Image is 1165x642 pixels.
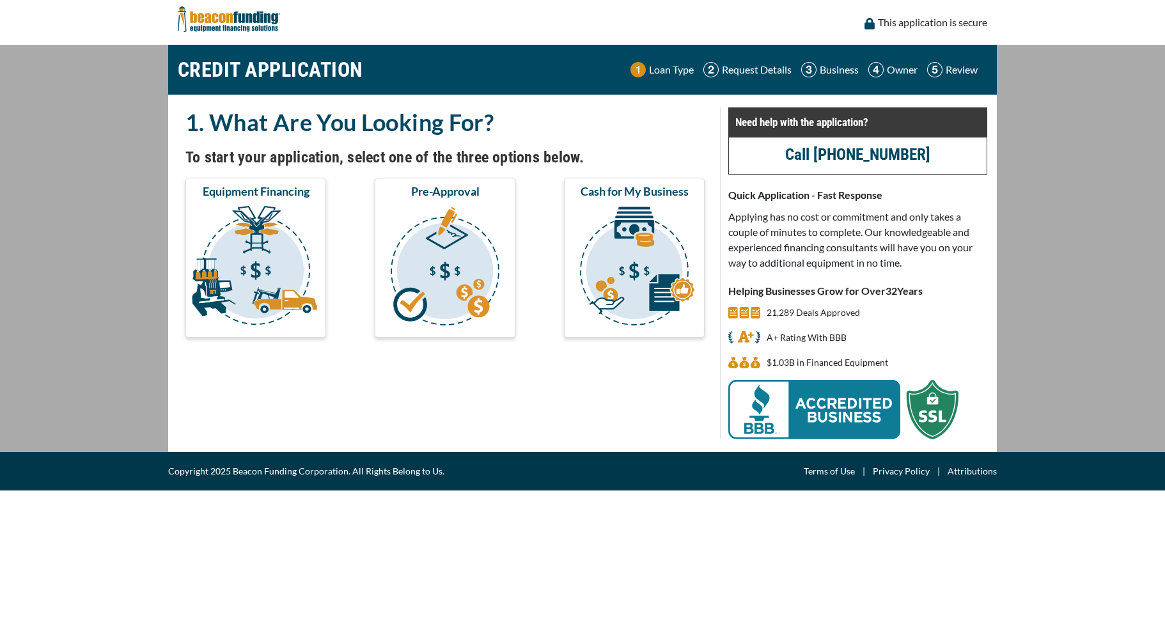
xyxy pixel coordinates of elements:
[581,184,689,199] span: Cash for My Business
[785,145,930,164] a: Call [PHONE_NUMBER]
[873,464,930,479] a: Privacy Policy
[203,184,309,199] span: Equipment Financing
[820,62,859,77] p: Business
[878,15,987,30] p: This application is secure
[722,62,792,77] p: Request Details
[930,464,948,479] span: |
[855,464,873,479] span: |
[567,204,702,332] img: Cash for My Business
[188,204,324,332] img: Equipment Financing
[185,178,326,338] button: Equipment Financing
[886,285,897,297] span: 32
[185,107,705,137] h2: 1. What Are You Looking For?
[767,355,888,370] p: $1.03B in Financed Equipment
[927,62,942,77] img: Step 5
[728,283,987,299] p: Helping Businesses Grow for Over Years
[649,62,694,77] p: Loan Type
[728,209,987,270] p: Applying has no cost or commitment and only takes a couple of minutes to complete. Our knowledgea...
[868,62,884,77] img: Step 4
[564,178,705,338] button: Cash for My Business
[735,114,980,130] p: Need help with the application?
[728,380,958,439] img: BBB Acredited Business and SSL Protection
[377,204,513,332] img: Pre-Approval
[887,62,918,77] p: Owner
[948,464,997,479] a: Attributions
[767,305,860,320] p: 21,289 Deals Approved
[767,330,847,345] p: A+ Rating With BBB
[630,62,646,77] img: Step 1
[168,464,444,479] span: Copyright 2025 Beacon Funding Corporation. All Rights Belong to Us.
[801,62,817,77] img: Step 3
[728,187,987,203] p: Quick Application - Fast Response
[864,18,875,29] img: lock icon to convery security
[804,464,855,479] a: Terms of Use
[411,184,480,199] span: Pre-Approval
[703,62,719,77] img: Step 2
[185,146,705,168] h4: To start your application, select one of the three options below.
[375,178,515,338] button: Pre-Approval
[178,51,363,88] h1: CREDIT APPLICATION
[946,62,978,77] p: Review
